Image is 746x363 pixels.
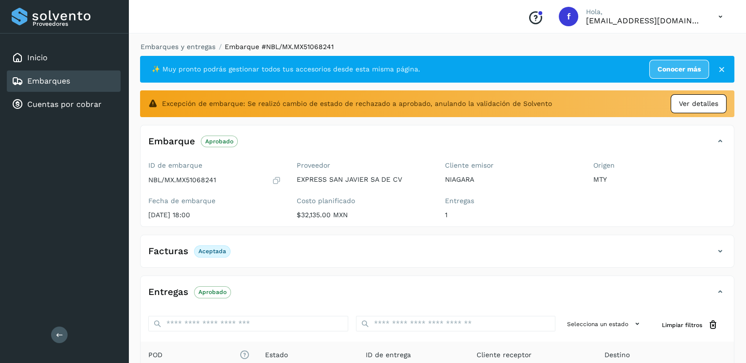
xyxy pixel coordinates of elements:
label: Entregas [445,197,578,205]
a: Cuentas por cobrar [27,100,102,109]
div: Embarques [7,70,121,92]
div: EmbarqueAprobado [141,133,734,157]
p: EXPRESS SAN JAVIER SA DE CV [297,175,429,184]
button: Selecciona un estado [563,316,646,332]
p: Hola, [586,8,703,16]
a: Conocer más [649,60,709,79]
label: ID de embarque [148,161,281,170]
label: Costo planificado [297,197,429,205]
span: Excepción de embarque: Se realizó cambio de estado de rechazado a aprobado, anulando la validació... [162,99,552,109]
p: Aprobado [198,289,227,295]
label: Cliente emisor [445,161,578,170]
span: Limpiar filtros [662,321,702,329]
p: Aprobado [205,138,233,145]
label: Proveedor [297,161,429,170]
span: Embarque #NBL/MX.MX51068241 [225,43,334,51]
label: Fecha de embarque [148,197,281,205]
button: Limpiar filtros [654,316,726,334]
span: ID de entrega [366,350,411,360]
p: 1 [445,211,578,219]
div: Cuentas por cobrar [7,94,121,115]
span: Estado [265,350,288,360]
p: NIAGARA [445,175,578,184]
h4: Embarque [148,136,195,147]
p: NBL/MX.MX51068241 [148,176,216,184]
p: $32,135.00 MXN [297,211,429,219]
div: EntregasAprobado [141,284,734,308]
a: Inicio [27,53,48,62]
a: Embarques [27,76,70,86]
span: Ver detalles [679,99,718,109]
label: Origen [593,161,726,170]
span: POD [148,350,249,360]
span: ✨ Muy pronto podrás gestionar todos tus accesorios desde esta misma página. [152,64,420,74]
div: FacturasAceptada [141,243,734,267]
p: Proveedores [33,20,117,27]
span: Destino [604,350,630,360]
h4: Entregas [148,287,188,298]
span: Cliente receptor [477,350,532,360]
p: MTY [593,175,726,184]
p: facturacion@expresssanjavier.com [586,16,703,25]
div: Inicio [7,47,121,69]
h4: Facturas [148,246,188,257]
p: [DATE] 18:00 [148,211,281,219]
p: Aceptada [198,248,226,255]
a: Embarques y entregas [141,43,215,51]
nav: breadcrumb [140,42,734,52]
